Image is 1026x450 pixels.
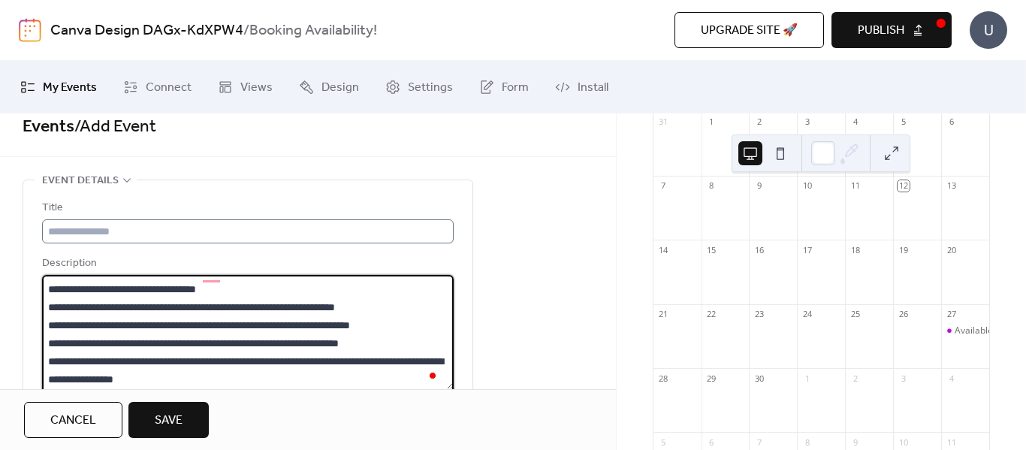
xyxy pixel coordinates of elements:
div: 6 [706,436,717,448]
div: 30 [753,373,765,384]
div: 2 [849,373,861,384]
div: 11 [946,436,957,448]
div: 10 [898,436,909,448]
span: Settings [408,79,453,97]
div: Description [42,255,451,273]
div: 1 [801,373,813,384]
a: My Events [9,67,108,107]
div: 24 [801,309,813,320]
a: Settings [374,67,464,107]
button: Save [128,402,209,438]
div: 7 [753,436,765,448]
img: logo [19,18,41,42]
div: 12 [898,180,909,192]
div: 10 [801,180,813,192]
div: 9 [753,180,765,192]
div: 31 [658,116,669,128]
textarea: To enrich screen reader interactions, please activate Accessibility in Grammarly extension settings [42,275,454,389]
span: Design [321,79,359,97]
span: / Add Event [74,110,156,143]
span: Cancel [50,412,96,430]
span: Install [578,79,608,97]
div: 18 [849,244,861,255]
div: 27 [946,309,957,320]
b: / [243,17,249,45]
div: Title [42,199,451,217]
div: 26 [898,309,909,320]
div: 17 [801,244,813,255]
span: Connect [146,79,192,97]
div: 5 [898,116,909,128]
div: 16 [753,244,765,255]
a: Form [468,67,540,107]
div: 2 [753,116,765,128]
div: 20 [946,244,957,255]
span: Form [502,79,529,97]
div: 3 [898,373,909,384]
button: Upgrade site 🚀 [674,12,824,48]
div: 11 [849,180,861,192]
span: Save [155,412,183,430]
div: 8 [801,436,813,448]
div: 28 [658,373,669,384]
span: Upgrade site 🚀 [701,22,798,40]
div: 4 [946,373,957,384]
div: 29 [706,373,717,384]
div: Available! [955,325,995,337]
div: 19 [898,244,909,255]
div: 9 [849,436,861,448]
a: Connect [112,67,203,107]
div: 4 [849,116,861,128]
div: 14 [658,244,669,255]
span: Event details [42,172,119,190]
div: 22 [706,309,717,320]
div: 21 [658,309,669,320]
a: Events [23,110,74,143]
div: 23 [753,309,765,320]
div: 8 [706,180,717,192]
button: Publish [831,12,952,48]
b: Booking Availability! [249,17,377,45]
div: 15 [706,244,717,255]
div: 13 [946,180,957,192]
a: Design [288,67,370,107]
span: Views [240,79,273,97]
a: Views [207,67,284,107]
a: Install [544,67,620,107]
button: Cancel [24,402,122,438]
div: 3 [801,116,813,128]
span: Publish [858,22,904,40]
div: 1 [706,116,717,128]
a: Canva Design DAGx-KdXPW4 [50,17,243,45]
div: U [970,11,1007,49]
div: 6 [946,116,957,128]
div: 5 [658,436,669,448]
span: My Events [43,79,97,97]
div: Available! [941,325,989,337]
div: 25 [849,309,861,320]
div: 7 [658,180,669,192]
